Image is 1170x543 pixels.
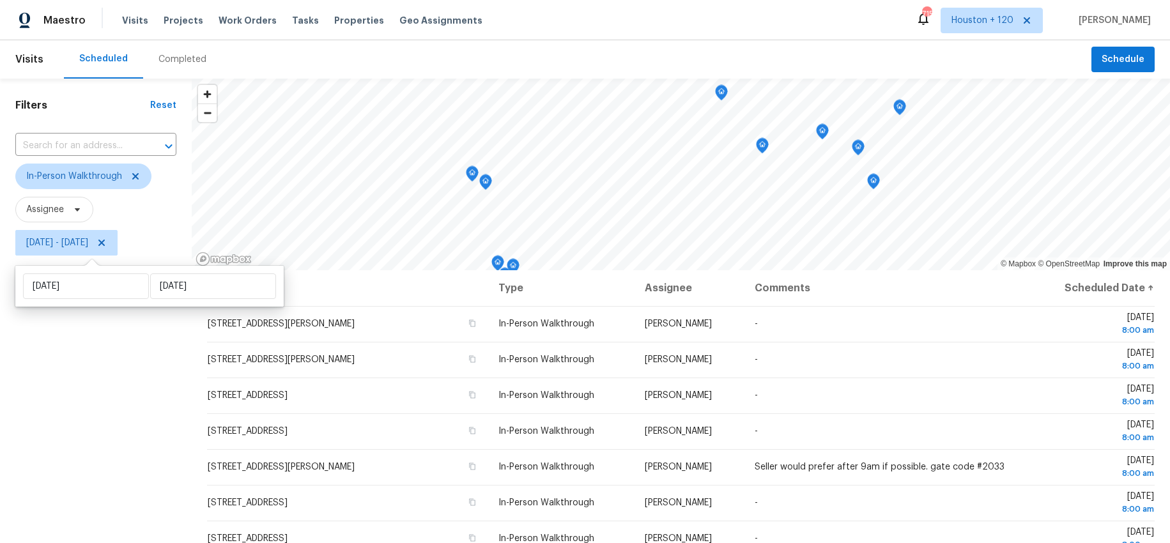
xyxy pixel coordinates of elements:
button: Copy Address [466,353,478,365]
div: Map marker [715,85,728,105]
span: [PERSON_NAME] [645,355,712,364]
span: Visits [15,45,43,73]
div: Map marker [893,100,906,119]
div: Map marker [852,140,865,160]
div: 715 [922,8,931,20]
a: Mapbox homepage [196,252,252,266]
div: Completed [158,53,206,66]
span: [STREET_ADDRESS] [208,391,288,400]
div: 8:00 am [1039,324,1154,337]
span: In-Person Walkthrough [498,355,594,364]
div: Map marker [479,174,492,194]
span: [DATE] [1039,349,1154,372]
div: 8:00 am [1039,395,1154,408]
div: Map marker [816,124,829,144]
span: [PERSON_NAME] [645,463,712,471]
span: - [755,355,758,364]
div: 8:00 am [1039,360,1154,372]
span: - [755,319,758,328]
button: Copy Address [466,389,478,401]
input: Search for an address... [15,136,141,156]
span: Schedule [1102,52,1144,68]
a: Improve this map [1104,259,1167,268]
span: [PERSON_NAME] [645,319,712,328]
div: Map marker [491,256,504,275]
span: [STREET_ADDRESS][PERSON_NAME] [208,319,355,328]
span: Maestro [43,14,86,27]
span: - [755,534,758,543]
span: [DATE] - [DATE] [26,236,88,249]
span: - [755,498,758,507]
div: Map marker [756,138,769,158]
span: [STREET_ADDRESS][PERSON_NAME] [208,463,355,471]
a: OpenStreetMap [1038,259,1100,268]
div: Scheduled [79,52,128,65]
button: Open [160,137,178,155]
div: Map marker [507,259,520,279]
button: Copy Address [466,496,478,508]
span: [PERSON_NAME] [645,427,712,436]
span: Tasks [292,16,319,25]
div: Reset [150,99,176,112]
span: Properties [334,14,384,27]
a: Mapbox [1001,259,1036,268]
span: [DATE] [1039,313,1154,337]
button: Schedule [1091,47,1155,73]
span: In-Person Walkthrough [498,463,594,471]
span: [PERSON_NAME] [645,391,712,400]
div: Map marker [498,268,511,287]
th: Address [207,270,488,306]
span: [STREET_ADDRESS] [208,534,288,543]
span: In-Person Walkthrough [26,170,122,183]
span: In-Person Walkthrough [498,534,594,543]
input: End date [150,273,276,299]
button: Copy Address [466,425,478,436]
span: Houston + 120 [951,14,1013,27]
span: - [755,391,758,400]
span: [STREET_ADDRESS][PERSON_NAME] [208,355,355,364]
th: Scheduled Date ↑ [1029,270,1155,306]
span: [PERSON_NAME] [1074,14,1151,27]
button: Zoom in [198,85,217,103]
span: In-Person Walkthrough [498,498,594,507]
span: In-Person Walkthrough [498,319,594,328]
span: In-Person Walkthrough [498,391,594,400]
th: Comments [744,270,1029,306]
span: [STREET_ADDRESS] [208,498,288,507]
th: Type [488,270,635,306]
span: [DATE] [1039,492,1154,516]
span: [PERSON_NAME] [645,534,712,543]
span: [DATE] [1039,385,1154,408]
div: Map marker [867,174,880,194]
h1: Filters [15,99,150,112]
span: [DATE] [1039,420,1154,444]
span: Work Orders [219,14,277,27]
span: [PERSON_NAME] [645,498,712,507]
span: Assignee [26,203,64,216]
input: Start date [23,273,149,299]
button: Copy Address [466,317,478,329]
canvas: Map [192,79,1170,270]
button: Zoom out [198,103,217,122]
span: [STREET_ADDRESS] [208,427,288,436]
span: Geo Assignments [399,14,482,27]
div: 8:00 am [1039,467,1154,480]
th: Assignee [635,270,744,306]
button: Copy Address [466,461,478,472]
span: [DATE] [1039,456,1154,480]
div: 8:00 am [1039,503,1154,516]
span: - [755,427,758,436]
div: 8:00 am [1039,431,1154,444]
span: Projects [164,14,203,27]
span: Seller would prefer after 9am if possible. gate code #2033 [755,463,1005,471]
span: In-Person Walkthrough [498,427,594,436]
div: Map marker [466,166,479,186]
span: Visits [122,14,148,27]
